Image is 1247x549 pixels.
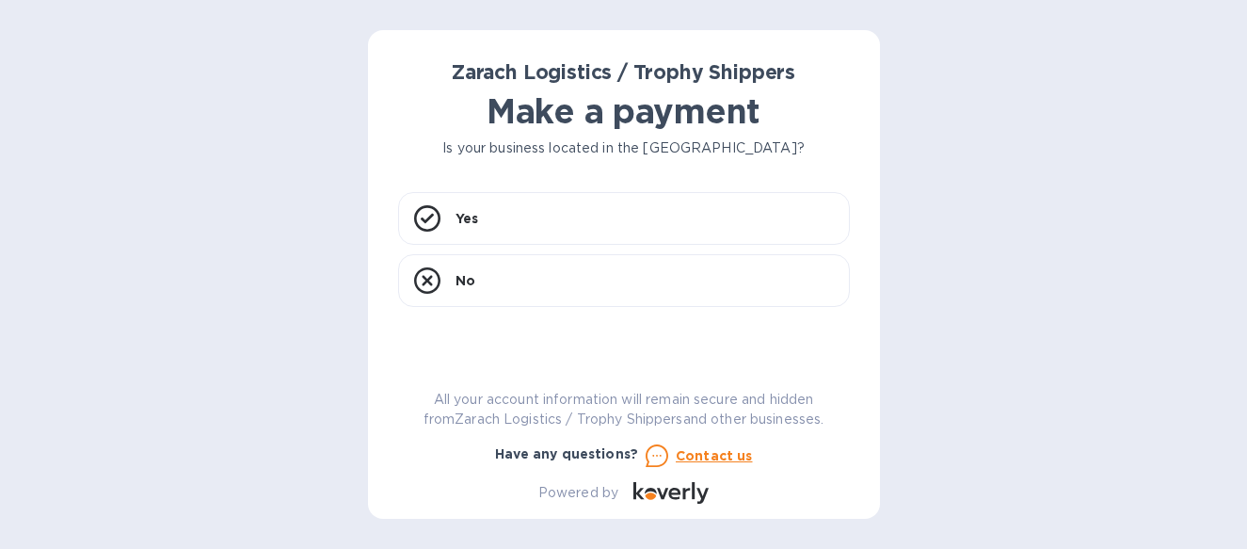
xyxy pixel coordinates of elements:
[538,483,618,503] p: Powered by
[456,209,478,228] p: Yes
[452,60,795,84] b: Zarach Logistics / Trophy Shippers
[456,271,475,290] p: No
[398,138,850,158] p: Is your business located in the [GEOGRAPHIC_DATA]?
[495,446,639,461] b: Have any questions?
[398,91,850,131] h1: Make a payment
[676,448,753,463] u: Contact us
[398,390,850,429] p: All your account information will remain secure and hidden from Zarach Logistics / Trophy Shipper...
